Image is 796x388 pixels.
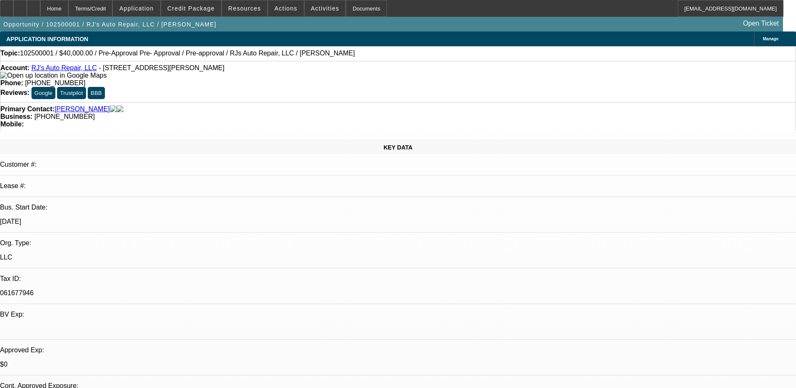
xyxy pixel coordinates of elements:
[305,0,346,16] button: Activities
[88,87,105,99] button: BBB
[34,113,95,120] span: [PHONE_NUMBER]
[161,0,221,16] button: Credit Package
[0,64,29,71] strong: Account:
[110,105,117,113] img: facebook-icon.png
[0,50,20,57] strong: Topic:
[0,105,55,113] strong: Primary Contact:
[0,72,107,79] img: Open up location in Google Maps
[31,87,55,99] button: Google
[384,144,412,151] span: KEY DATA
[3,21,217,28] span: Opportunity / 102500001 / RJ's Auto Repair, LLC / [PERSON_NAME]
[99,64,224,71] span: - [STREET_ADDRESS][PERSON_NAME]
[20,50,355,57] span: 102500001 / $40,000.00 / Pre-Approval Pre- Approval / Pre-approval / RJs Auto Repair, LLC / [PERS...
[113,0,160,16] button: Application
[763,37,778,41] span: Manage
[268,0,304,16] button: Actions
[0,72,107,79] a: View Google Maps
[740,16,782,31] a: Open Ticket
[119,5,154,12] span: Application
[274,5,298,12] span: Actions
[167,5,215,12] span: Credit Package
[0,89,29,96] strong: Reviews:
[0,79,23,87] strong: Phone:
[0,121,24,128] strong: Mobile:
[25,79,86,87] span: [PHONE_NUMBER]
[6,36,88,42] span: APPLICATION INFORMATION
[55,105,110,113] a: [PERSON_NAME]
[57,87,86,99] button: Trustpilot
[117,105,123,113] img: linkedin-icon.png
[222,0,267,16] button: Resources
[31,64,97,71] a: RJ's Auto Repair, LLC
[0,113,32,120] strong: Business:
[311,5,339,12] span: Activities
[228,5,261,12] span: Resources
